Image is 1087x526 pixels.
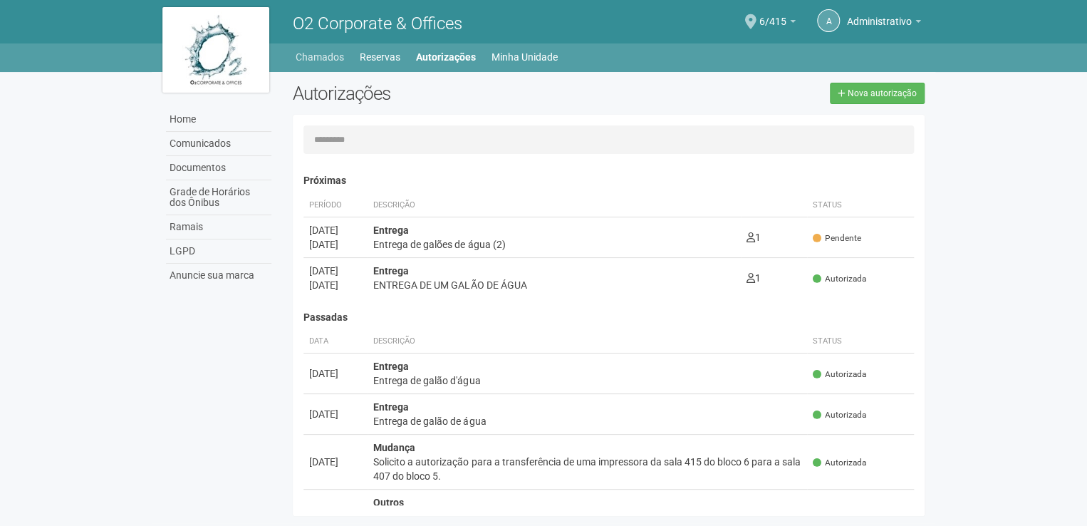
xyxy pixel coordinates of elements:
div: Entrega de galões de água (2) [373,237,735,252]
div: [DATE] [309,237,362,252]
span: 1 [747,272,761,284]
th: Período [303,194,368,217]
th: Descrição [368,330,807,354]
span: 1 [747,232,761,243]
a: Nova autorização [830,83,925,104]
img: logo.jpg [162,7,269,93]
th: Data [303,330,368,354]
a: Minha Unidade [492,47,558,67]
th: Status [807,330,914,354]
div: [DATE] [309,455,362,469]
strong: Mudança [373,442,415,453]
a: Reservas [360,47,400,67]
span: Pendente [813,232,861,244]
h2: Autorizações [293,83,598,104]
strong: Entrega [373,401,409,413]
div: Entrega de galão de água [373,414,801,428]
a: Administrativo [847,18,921,29]
h4: Passadas [303,312,914,323]
span: Autorizada [813,368,866,381]
a: Anuncie sua marca [166,264,271,287]
a: Chamados [296,47,344,67]
th: Status [807,194,914,217]
strong: Entrega [373,361,409,372]
th: Descrição [368,194,741,217]
div: Solicito a autorização para a transferência de uma impressora da sala 415 do bloco 6 para a sala ... [373,455,801,483]
span: O2 Corporate & Offices [293,14,462,33]
strong: Entrega [373,265,409,277]
span: Autorizada [813,409,866,421]
a: Home [166,108,271,132]
div: [DATE] [309,264,362,278]
a: A [817,9,840,32]
h4: Próximas [303,175,914,186]
span: Autorizada [813,273,866,285]
div: ENTREGA DE UM GALÃO DE ÁGUA [373,278,735,292]
div: [DATE] [309,223,362,237]
a: Ramais [166,215,271,239]
strong: Entrega [373,225,409,236]
strong: Outros [373,497,404,508]
span: Nova autorização [848,88,917,98]
span: Autorizada [813,457,866,469]
a: Grade de Horários dos Ônibus [166,180,271,215]
a: Comunicados [166,132,271,156]
a: Documentos [166,156,271,180]
a: Autorizações [416,47,476,67]
a: 6/415 [759,18,796,29]
div: [DATE] [309,407,362,421]
div: Entrega de galão d'água [373,373,801,388]
div: [DATE] [309,278,362,292]
span: 6/415 [759,2,786,27]
div: [DATE] [309,366,362,381]
a: LGPD [166,239,271,264]
span: Administrativo [847,2,912,27]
